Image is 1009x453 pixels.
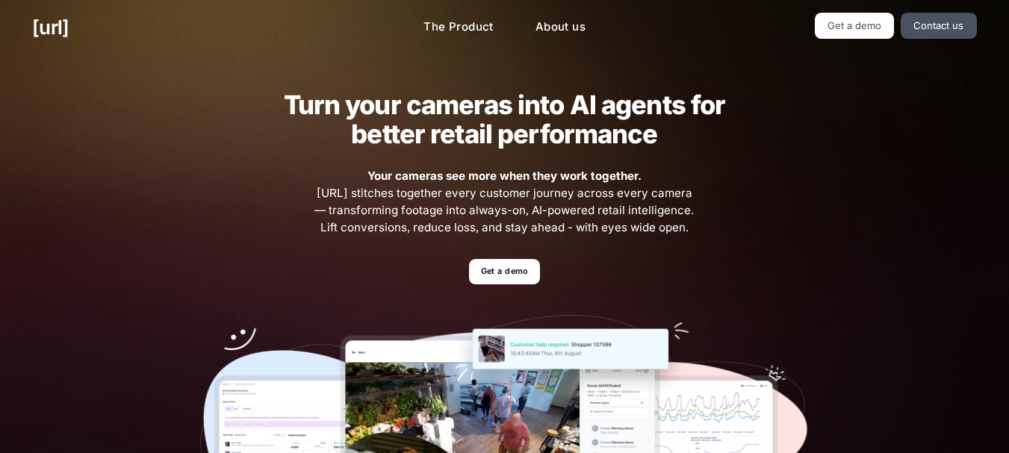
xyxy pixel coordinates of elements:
strong: Your cameras see more when they work together. [367,169,642,183]
span: [URL] stitches together every customer journey across every camera — transforming footage into al... [313,168,697,236]
a: [URL] [32,13,69,42]
a: Get a demo [469,259,540,285]
h2: Turn your cameras into AI agents for better retail performance [260,90,748,149]
a: Get a demo [815,13,895,39]
a: Contact us [901,13,977,39]
a: The Product [412,13,506,42]
a: About us [524,13,597,42]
